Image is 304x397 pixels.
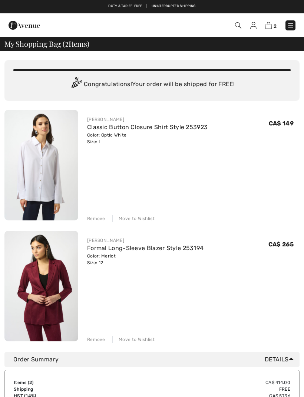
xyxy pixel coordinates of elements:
span: 2 [29,380,32,385]
span: CA$ 265 [268,241,294,248]
div: Color: Optic White Size: L [87,132,208,145]
img: Formal Long-Sleeve Blazer Style 253194 [4,231,78,341]
img: My Info [250,22,257,29]
span: 2 [65,38,69,48]
img: Menu [287,22,294,29]
td: CA$ 414.00 [116,379,290,386]
td: Free [116,386,290,393]
div: Order Summary [13,355,297,364]
img: Search [235,22,241,29]
div: Move to Wishlist [112,215,155,222]
div: Color: Merlot Size: 12 [87,253,204,266]
a: Classic Button Closure Shirt Style 253923 [87,124,208,131]
div: Congratulations! Your order will be shipped for FREE! [13,77,291,92]
a: Formal Long-Sleeve Blazer Style 253194 [87,245,204,252]
img: 1ère Avenue [9,18,40,33]
span: CA$ 149 [269,120,294,127]
div: [PERSON_NAME] [87,116,208,123]
span: My Shopping Bag ( Items) [4,40,89,47]
div: Remove [87,336,105,343]
div: [PERSON_NAME] [87,237,204,244]
a: 1ère Avenue [9,21,40,28]
div: Move to Wishlist [112,336,155,343]
td: Items ( ) [14,379,116,386]
span: Details [265,355,297,364]
img: Shopping Bag [265,22,272,29]
td: Shipping [14,386,116,393]
img: Classic Button Closure Shirt Style 253923 [4,110,78,220]
span: 2 [274,23,277,29]
img: Congratulation2.svg [69,77,84,92]
a: 2 [265,21,277,30]
div: Remove [87,215,105,222]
